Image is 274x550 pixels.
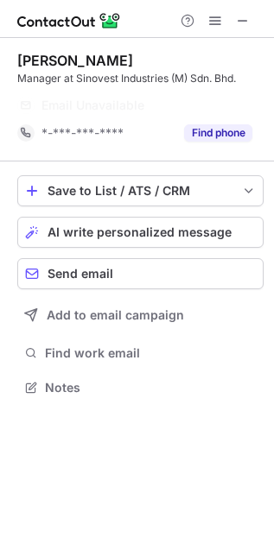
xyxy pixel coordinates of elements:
span: Find work email [45,345,257,361]
img: ContactOut v5.3.10 [17,10,121,31]
span: Add to email campaign [47,308,184,322]
button: Send email [17,258,264,289]
span: Send email [48,267,113,281]
span: Email Unavailable [41,98,144,113]
button: Add to email campaign [17,300,264,331]
span: Notes [45,380,257,395]
div: Save to List / ATS / CRM [48,184,233,198]
div: [PERSON_NAME] [17,52,133,69]
button: save-profile-one-click [17,175,264,206]
span: AI write personalized message [48,225,232,239]
button: Reveal Button [184,124,252,142]
button: Find work email [17,341,264,365]
button: Notes [17,376,264,400]
button: AI write personalized message [17,217,264,248]
div: Manager at Sinovest Industries (M) Sdn. Bhd. [17,71,264,86]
